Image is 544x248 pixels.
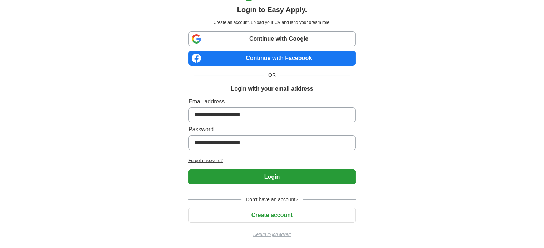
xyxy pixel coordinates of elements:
button: Create account [188,208,356,223]
span: Don't have an account? [241,196,303,203]
label: Email address [188,97,356,106]
h1: Login with your email address [231,85,313,93]
label: Password [188,125,356,134]
button: Login [188,169,356,184]
a: Return to job advert [188,231,356,238]
a: Forgot password? [188,157,356,164]
a: Continue with Google [188,31,356,46]
p: Create an account, upload your CV and land your dream role. [190,19,354,26]
a: Create account [188,212,356,218]
span: OR [264,71,280,79]
h1: Login to Easy Apply. [237,4,307,15]
a: Continue with Facebook [188,51,356,66]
